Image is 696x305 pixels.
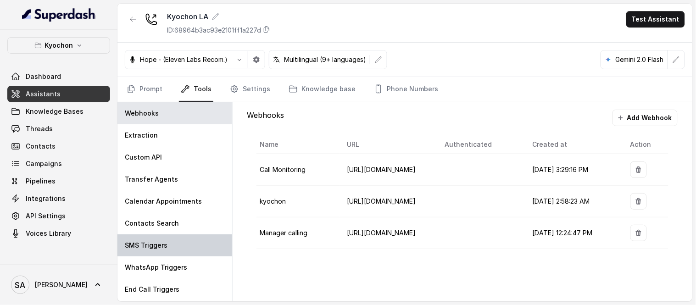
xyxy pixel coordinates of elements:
[7,225,110,242] a: Voices Library
[287,77,357,102] a: Knowledge base
[15,280,26,290] text: SA
[256,135,340,154] th: Name
[533,229,593,237] span: [DATE] 12:24:47 PM
[125,175,178,184] p: Transfer Agents
[26,107,84,116] span: Knowledge Bases
[437,135,525,154] th: Authenticated
[140,55,228,64] p: Hope - (Eleven Labs Recom.)
[7,68,110,85] a: Dashboard
[7,208,110,224] a: API Settings
[179,77,213,102] a: Tools
[125,77,685,102] nav: Tabs
[605,56,612,63] svg: google logo
[26,89,61,99] span: Assistants
[45,40,73,51] p: Kyochon
[626,11,685,28] button: Test Assistant
[347,229,416,237] span: [URL][DOMAIN_NAME]
[7,173,110,189] a: Pipelines
[616,55,664,64] p: Gemini 2.0 Flash
[347,197,416,205] span: [URL][DOMAIN_NAME]
[125,241,167,250] p: SMS Triggers
[7,190,110,207] a: Integrations
[284,55,366,64] p: Multilingual (9+ languages)
[125,197,202,206] p: Calendar Appointments
[247,110,284,126] p: Webhooks
[260,229,308,237] span: Manager calling
[340,135,437,154] th: URL
[26,142,56,151] span: Contacts
[125,131,158,140] p: Extraction
[125,153,162,162] p: Custom API
[7,103,110,120] a: Knowledge Bases
[623,135,668,154] th: Action
[525,135,623,154] th: Created at
[26,194,66,203] span: Integrations
[260,197,286,205] span: kyochon
[7,121,110,137] a: Threads
[125,285,179,294] p: End Call Triggers
[7,155,110,172] a: Campaigns
[26,177,56,186] span: Pipelines
[26,72,61,81] span: Dashboard
[7,272,110,298] a: [PERSON_NAME]
[125,77,164,102] a: Prompt
[372,77,440,102] a: Phone Numbers
[167,26,261,35] p: ID: 68964b3ac93e2101ff1a227d
[125,263,187,272] p: WhatsApp Triggers
[22,7,96,22] img: light.svg
[125,219,179,228] p: Contacts Search
[533,166,589,173] span: [DATE] 3:29:16 PM
[26,159,62,168] span: Campaigns
[7,138,110,155] a: Contacts
[228,77,272,102] a: Settings
[347,166,416,173] span: [URL][DOMAIN_NAME]
[26,124,53,133] span: Threads
[533,197,590,205] span: [DATE] 2:58:23 AM
[260,166,306,173] span: Call Monitoring
[26,211,66,221] span: API Settings
[612,110,678,126] button: Add Webhook
[167,11,270,22] div: Kyochon LA
[35,280,88,289] span: [PERSON_NAME]
[7,86,110,102] a: Assistants
[7,37,110,54] button: Kyochon
[26,229,71,238] span: Voices Library
[125,109,159,118] p: Webhooks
